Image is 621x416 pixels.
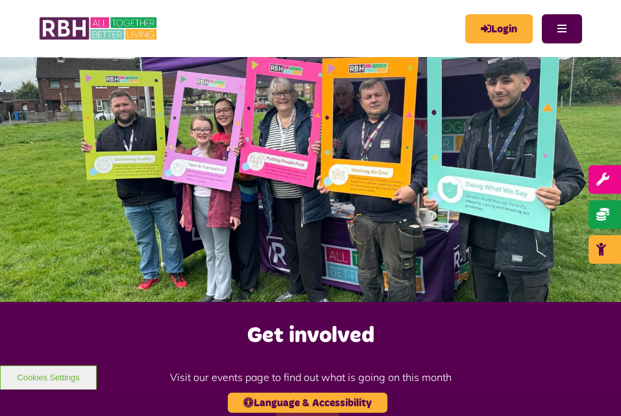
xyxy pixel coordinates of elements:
img: RBH [39,13,159,44]
a: MyRBH [465,14,533,43]
h2: Get involved [6,321,615,350]
p: Visit our events page to find out what is going on this month [6,350,615,404]
button: Navigation [542,14,582,43]
button: Language & Accessibility [228,393,387,413]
